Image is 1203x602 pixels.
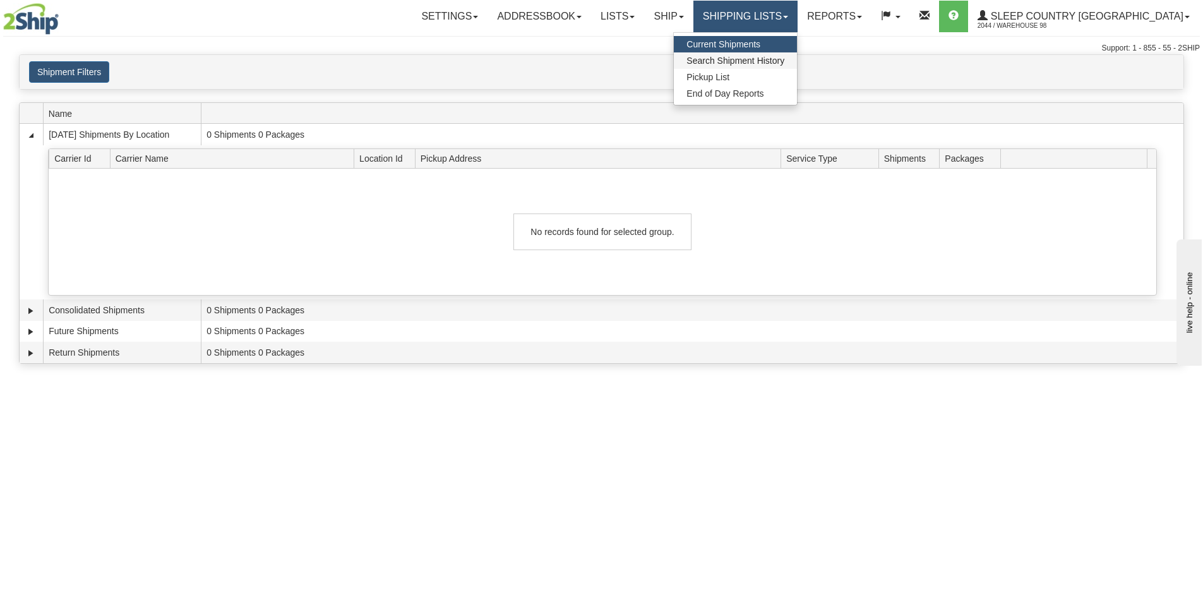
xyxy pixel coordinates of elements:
[201,342,1183,363] td: 0 Shipments 0 Packages
[25,347,37,359] a: Expand
[674,52,797,69] a: Search Shipment History
[686,72,729,82] span: Pickup List
[674,85,797,102] a: End of Day Reports
[674,36,797,52] a: Current Shipments
[201,321,1183,342] td: 0 Shipments 0 Packages
[968,1,1199,32] a: Sleep Country [GEOGRAPHIC_DATA] 2044 / Warehouse 98
[29,61,109,83] button: Shipment Filters
[201,124,1183,145] td: 0 Shipments 0 Packages
[1174,236,1202,365] iframe: chat widget
[43,321,201,342] td: Future Shipments
[513,214,691,250] div: No records found for selected group.
[786,148,878,168] span: Service Type
[49,104,201,123] span: Name
[978,20,1072,32] span: 2044 / Warehouse 98
[201,299,1183,321] td: 0 Shipments 0 Packages
[693,1,798,32] a: Shipping lists
[54,148,110,168] span: Carrier Id
[686,39,760,49] span: Current Shipments
[644,1,693,32] a: Ship
[3,43,1200,54] div: Support: 1 - 855 - 55 - 2SHIP
[488,1,591,32] a: Addressbook
[686,56,784,66] span: Search Shipment History
[116,148,354,168] span: Carrier Name
[412,1,488,32] a: Settings
[43,299,201,321] td: Consolidated Shipments
[9,11,117,20] div: live help - online
[359,148,415,168] span: Location Id
[421,148,781,168] span: Pickup Address
[945,148,1000,168] span: Packages
[43,124,201,145] td: [DATE] Shipments By Location
[798,1,871,32] a: Reports
[3,3,59,35] img: logo2044.jpg
[988,11,1183,21] span: Sleep Country [GEOGRAPHIC_DATA]
[686,88,763,99] span: End of Day Reports
[674,69,797,85] a: Pickup List
[884,148,940,168] span: Shipments
[25,304,37,317] a: Expand
[25,129,37,141] a: Collapse
[25,325,37,338] a: Expand
[43,342,201,363] td: Return Shipments
[591,1,644,32] a: Lists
